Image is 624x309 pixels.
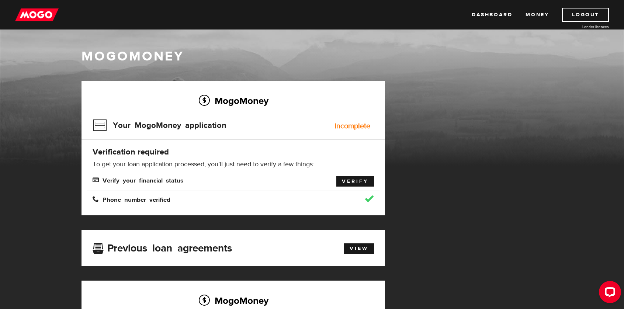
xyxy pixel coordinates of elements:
[82,49,542,64] h1: MogoMoney
[526,8,549,22] a: Money
[334,122,370,130] div: Incomplete
[93,93,374,108] h2: MogoMoney
[93,147,374,157] h4: Verification required
[472,8,512,22] a: Dashboard
[93,293,374,308] h2: MogoMoney
[93,196,170,202] span: Phone number verified
[562,8,609,22] a: Logout
[336,176,374,187] a: Verify
[344,243,374,254] a: View
[93,242,232,252] h3: Previous loan agreements
[93,116,226,135] h3: Your MogoMoney application
[93,177,183,183] span: Verify your financial status
[93,160,374,169] p: To get your loan application processed, you’ll just need to verify a few things:
[15,8,59,22] img: mogo_logo-11ee424be714fa7cbb0f0f49df9e16ec.png
[593,278,624,309] iframe: LiveChat chat widget
[554,24,609,29] a: Lender licences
